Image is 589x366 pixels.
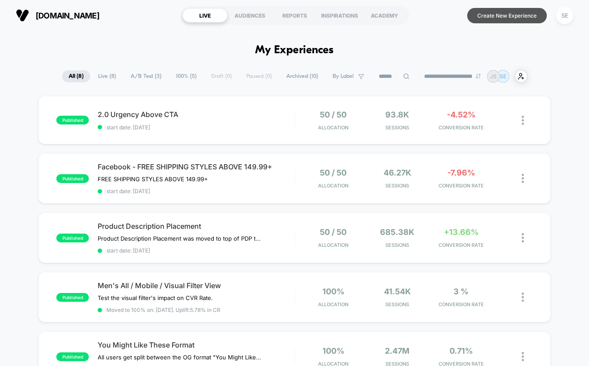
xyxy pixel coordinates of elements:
[380,227,414,237] span: 685.38k
[522,174,524,183] img: close
[432,124,491,131] span: CONVERSION RATE
[98,281,294,290] span: Men's All / Mobile / Visual Filter View
[553,7,576,25] button: SE
[490,73,497,80] p: JS
[444,227,479,237] span: +13.66%
[447,110,476,119] span: -4.52%
[385,110,409,119] span: 93.8k
[318,124,348,131] span: Allocation
[169,70,203,82] span: 100% ( 5 )
[454,287,468,296] span: 3 %
[98,247,294,254] span: start date: [DATE]
[98,124,294,131] span: start date: [DATE]
[98,222,294,231] span: Product Description Placement
[98,162,294,171] span: Facebook - FREE SHIPPING STYLES ABOVE 149.99+
[98,340,294,349] span: You Might Like These Format
[317,8,362,22] div: INSPIRATIONS
[318,242,348,248] span: Allocation
[36,11,99,20] span: [DOMAIN_NAME]
[320,110,347,119] span: 50 / 50
[476,73,481,79] img: end
[322,287,344,296] span: 100%
[467,8,547,23] button: Create New Experience
[522,233,524,242] img: close
[98,176,208,183] span: FREE SHIPPING STYLES ABOVE 149.99+
[384,168,411,177] span: 46.27k
[432,183,491,189] span: CONVERSION RATE
[333,73,354,80] span: By Label
[16,9,29,22] img: Visually logo
[385,346,410,355] span: 2.47M
[98,294,213,301] span: Test the visual filter's impact on CVR Rate.
[124,70,168,82] span: A/B Test ( 3 )
[56,116,89,124] span: published
[384,287,411,296] span: 41.54k
[318,183,348,189] span: Allocation
[320,168,347,177] span: 50 / 50
[368,124,427,131] span: Sessions
[56,174,89,183] span: published
[98,110,294,119] span: 2.0 Urgency Above CTA
[280,70,325,82] span: Archived ( 10 )
[450,346,473,355] span: 0.71%
[368,242,427,248] span: Sessions
[56,234,89,242] span: published
[272,8,317,22] div: REPORTS
[320,227,347,237] span: 50 / 50
[318,301,348,307] span: Allocation
[362,8,407,22] div: ACADEMY
[522,293,524,302] img: close
[368,183,427,189] span: Sessions
[227,8,272,22] div: AUDIENCES
[432,242,491,248] span: CONVERSION RATE
[56,352,89,361] span: published
[13,8,102,22] button: [DOMAIN_NAME]
[556,7,573,24] div: SE
[106,307,220,313] span: Moved to 100% on: [DATE] . Uplift: 5.78% in CR
[98,235,261,242] span: Product Description Placement was moved to top of PDP to lower in the PDP.
[500,73,506,80] p: SE
[183,8,227,22] div: LIVE
[522,116,524,125] img: close
[91,70,123,82] span: Live ( 8 )
[56,293,89,302] span: published
[368,301,427,307] span: Sessions
[322,346,344,355] span: 100%
[255,44,334,57] h1: My Experiences
[522,352,524,361] img: close
[98,188,294,194] span: start date: [DATE]
[432,301,491,307] span: CONVERSION RATE
[62,70,90,82] span: All ( 8 )
[447,168,475,177] span: -7.96%
[98,354,261,361] span: All users get split between the OG format "You Might Like These" Vs. socks and a personalized sug...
